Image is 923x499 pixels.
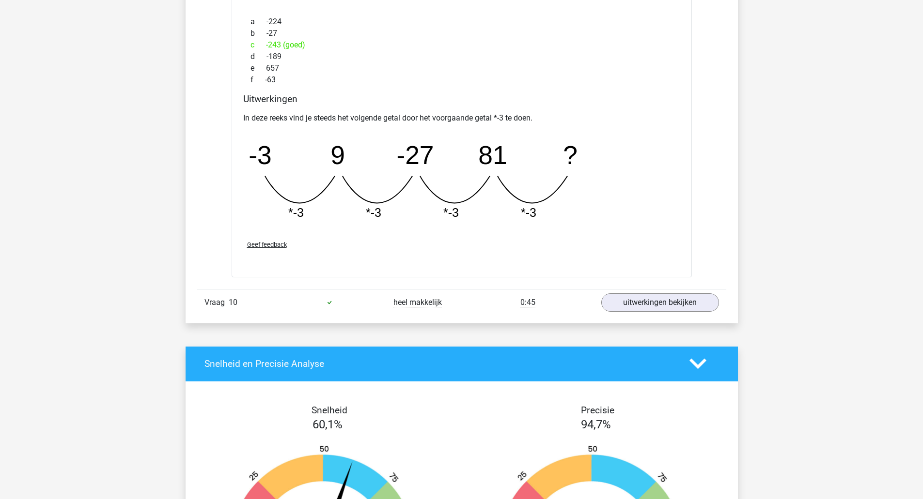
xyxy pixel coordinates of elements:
div: 657 [243,62,680,74]
span: f [250,74,265,86]
a: uitwerkingen bekijken [601,293,719,312]
div: -189 [243,51,680,62]
tspan: -27 [396,141,434,169]
span: 60,1% [313,418,343,431]
div: -27 [243,28,680,39]
tspan: 81 [478,141,507,169]
h4: Snelheid [204,405,454,416]
span: a [250,16,266,28]
span: 10 [229,298,237,307]
div: -63 [243,74,680,86]
h4: Precisie [473,405,723,416]
span: 94,7% [581,418,611,431]
span: d [250,51,266,62]
span: heel makkelijk [393,298,442,307]
div: -243 (goed) [243,39,680,51]
span: c [250,39,266,51]
tspan: ? [563,141,578,169]
tspan: -3 [249,141,271,169]
div: -224 [243,16,680,28]
h4: Uitwerkingen [243,93,680,105]
tspan: 9 [330,141,345,169]
span: Geef feedback [247,241,287,248]
span: Vraag [204,297,229,308]
p: In deze reeks vind je steeds het volgende getal door het voorgaande getal *-3 te doen. [243,112,680,124]
span: e [250,62,266,74]
h4: Snelheid en Precisie Analyse [204,358,675,369]
span: 0:45 [520,298,535,307]
span: b [250,28,266,39]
